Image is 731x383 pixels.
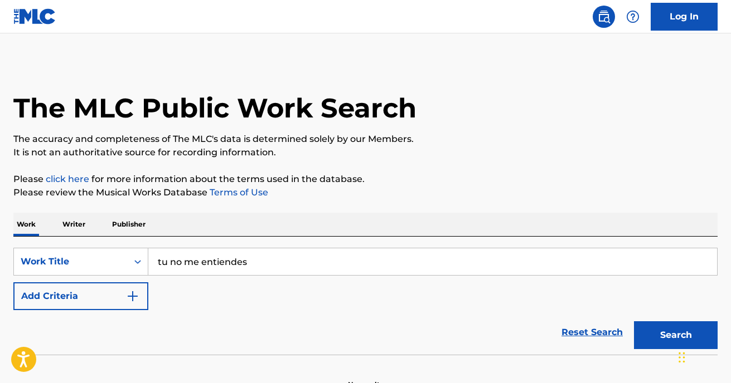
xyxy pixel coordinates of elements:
p: Please for more information about the terms used in the database. [13,173,718,186]
div: Help [622,6,644,28]
a: Reset Search [556,320,628,345]
div: Widget de chat [675,330,731,383]
iframe: Chat Widget [675,330,731,383]
p: Please review the Musical Works Database [13,186,718,199]
img: 9d2ae6d4665cec9f34b9.svg [126,289,139,303]
a: Public Search [593,6,615,28]
div: Work Title [21,255,121,268]
p: Work [13,213,39,236]
p: The accuracy and completeness of The MLC's data is determined solely by our Members. [13,132,718,146]
p: It is not an authoritative source for recording information. [13,146,718,159]
a: Log In [651,3,718,31]
button: Search [634,321,718,349]
form: Search Form [13,248,718,355]
p: Writer [59,213,89,236]
a: click here [46,174,89,184]
img: MLC Logo [13,8,56,24]
img: help [626,10,640,23]
img: search [597,10,611,23]
a: Terms of Use [207,187,268,198]
p: Publisher [109,213,149,236]
div: Arrastrar [679,341,685,374]
h1: The MLC Public Work Search [13,91,417,125]
button: Add Criteria [13,282,148,310]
